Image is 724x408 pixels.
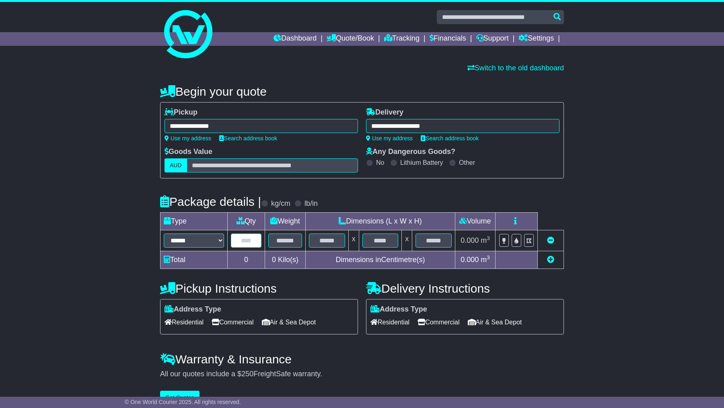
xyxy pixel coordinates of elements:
a: Tracking [384,32,420,46]
td: Total [160,251,228,269]
span: © One World Courier 2025. All rights reserved. [125,399,241,405]
span: Residential [370,316,409,328]
a: Add new item [547,256,554,264]
td: x [402,230,412,251]
td: x [348,230,359,251]
span: Residential [165,316,204,328]
td: Dimensions in Centimetre(s) [305,251,455,269]
label: kg/cm [271,199,290,208]
span: 0.000 [461,236,479,244]
td: Qty [228,213,265,230]
span: m [481,236,490,244]
sup: 3 [487,254,490,260]
span: 0.000 [461,256,479,264]
td: 0 [228,251,265,269]
span: Air & Sea Depot [468,316,522,328]
span: Commercial [418,316,459,328]
h4: Warranty & Insurance [160,353,564,366]
label: Address Type [165,305,221,314]
a: Remove this item [547,236,554,244]
a: Financials [430,32,466,46]
label: lb/in [304,199,318,208]
button: Get Quotes [160,391,200,405]
div: All our quotes include a $ FreightSafe warranty. [160,370,564,379]
label: Lithium Battery [400,159,443,166]
span: Air & Sea Depot [262,316,316,328]
label: Delivery [366,108,403,117]
td: Weight [265,213,306,230]
label: Address Type [370,305,427,314]
h4: Delivery Instructions [366,282,564,295]
a: Search address book [219,135,277,141]
a: Dashboard [274,32,317,46]
span: 0 [272,256,276,264]
td: Kilo(s) [265,251,306,269]
span: 250 [241,370,253,378]
label: Goods Value [165,148,212,156]
sup: 3 [487,235,490,241]
a: Use my address [165,135,211,141]
h4: Pickup Instructions [160,282,358,295]
label: Pickup [165,108,197,117]
td: Type [160,213,228,230]
a: Quote/Book [327,32,374,46]
td: Dimensions (L x W x H) [305,213,455,230]
label: Any Dangerous Goods? [366,148,455,156]
label: AUD [165,158,187,172]
label: Other [459,159,475,166]
span: Commercial [212,316,253,328]
h4: Begin your quote [160,85,564,98]
span: m [481,256,490,264]
td: Volume [455,213,495,230]
a: Switch to the old dashboard [467,64,564,72]
a: Search address book [421,135,479,141]
h4: Package details | [160,195,261,208]
a: Use my address [366,135,413,141]
label: No [376,159,384,166]
a: Support [476,32,509,46]
a: Settings [518,32,554,46]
